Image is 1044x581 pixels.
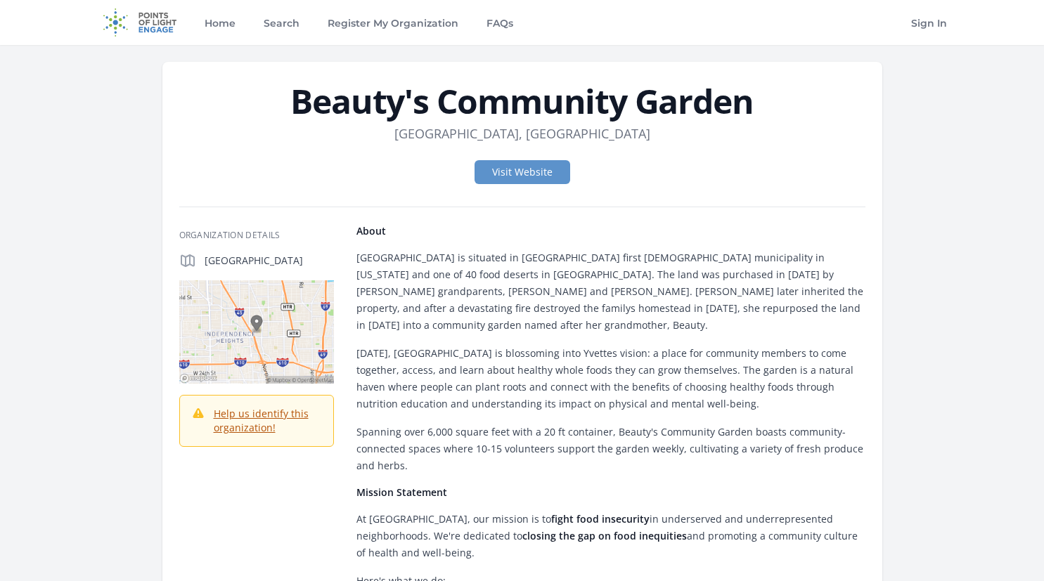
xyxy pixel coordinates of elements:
h3: Organization Details [179,230,334,241]
span: [DATE], [GEOGRAPHIC_DATA] is blossoming into Yvettes vision: a place for community members to com... [356,346,853,410]
h4: About [356,224,865,238]
a: Visit Website [475,160,570,184]
strong: fight food insecurity [551,512,650,525]
h1: Beauty's Community Garden [179,84,865,118]
img: Map [179,280,334,384]
span: Spanning over 6,000 square feet with a 20 ft container, Beauty's Community Garden boasts communit... [356,425,863,472]
p: [GEOGRAPHIC_DATA] [205,254,334,268]
strong: closing the gap on food inequities [522,529,687,542]
a: Help us identify this organization! [214,407,309,434]
span: At [GEOGRAPHIC_DATA], our mission is to in underserved and underrepresented neighborhoods. We're ... [356,512,858,559]
h4: Mission Statement [356,485,865,500]
dd: [GEOGRAPHIC_DATA], [GEOGRAPHIC_DATA] [394,124,650,143]
span: [GEOGRAPHIC_DATA] is situated in [GEOGRAPHIC_DATA] first [DEMOGRAPHIC_DATA] municipality in [US_S... [356,251,863,332]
